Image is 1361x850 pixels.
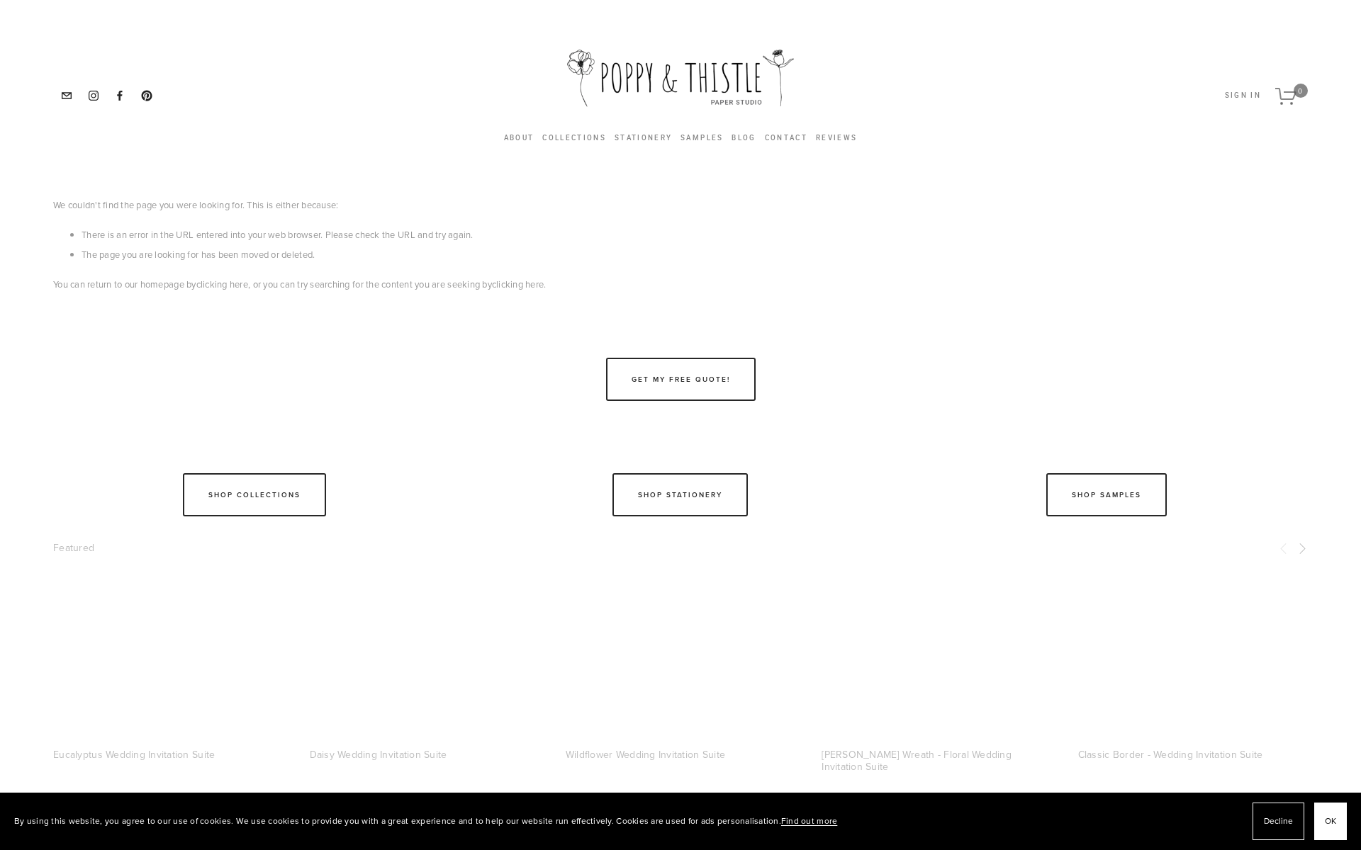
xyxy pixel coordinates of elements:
span: OK [1325,811,1336,832]
a: Shop Samples [1046,473,1167,516]
a: Blog [732,130,756,146]
a: wildflower-invite-web.jpg [566,565,796,738]
span: Previous [1278,540,1289,553]
a: Stationery [615,134,672,142]
button: OK [1314,803,1347,840]
button: Decline [1253,803,1304,840]
a: Eucalyptus Wedding Invitation Suite [53,747,215,761]
li: The page you are looking for has been moved or deleted. [82,244,1308,265]
a: Contact [765,130,807,146]
button: Sign In [1225,92,1261,99]
a: About [504,134,534,142]
span: 0 [1294,84,1308,98]
a: Eco friendly plantable wedding invitation suite - simple text design [1078,565,1309,738]
a: Get my free quote! [606,358,756,401]
span: Decline [1264,811,1293,832]
a: clicking here [196,278,248,290]
a: Daisy Wedding Invitation Suite [310,565,540,738]
p: We couldn't find the page you were looking for. This is either because: [53,195,1308,215]
a: Berry Wreath - Floral Wedding Invitation Suite [822,565,1052,738]
a: Collections [542,130,606,146]
a: Shop Stationery [612,473,748,516]
a: Wildflower Wedding Invitation Suite [566,747,725,761]
a: IMG_5719.jpeg [53,565,284,738]
a: Reviews [816,130,857,146]
li: There is an error in the URL entered into your web browser. Please check the URL and try again. [82,225,1308,245]
a: clicking here [492,278,544,290]
a: Find out more [781,815,837,827]
a: Shop Collections [183,473,326,516]
a: Classic Border - Wedding Invitation Suite [1078,747,1263,761]
a: 0 items in cart [1268,71,1315,120]
span: Featured [53,540,94,555]
a: Samples [680,130,723,146]
a: [PERSON_NAME] Wreath - Floral Wedding Invitation Suite [822,747,1012,773]
p: You can return to our homepage by , or you can try searching for the content you are seeking by . [53,274,1308,295]
span: Next [1296,540,1308,553]
p: By using this website, you agree to our use of cookies. We use cookies to provide you with a grea... [14,811,837,832]
a: Daisy Wedding Invitation Suite [310,747,447,761]
img: Poppy &amp; Thistle [567,50,794,113]
span: Sign In [1225,91,1261,99]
